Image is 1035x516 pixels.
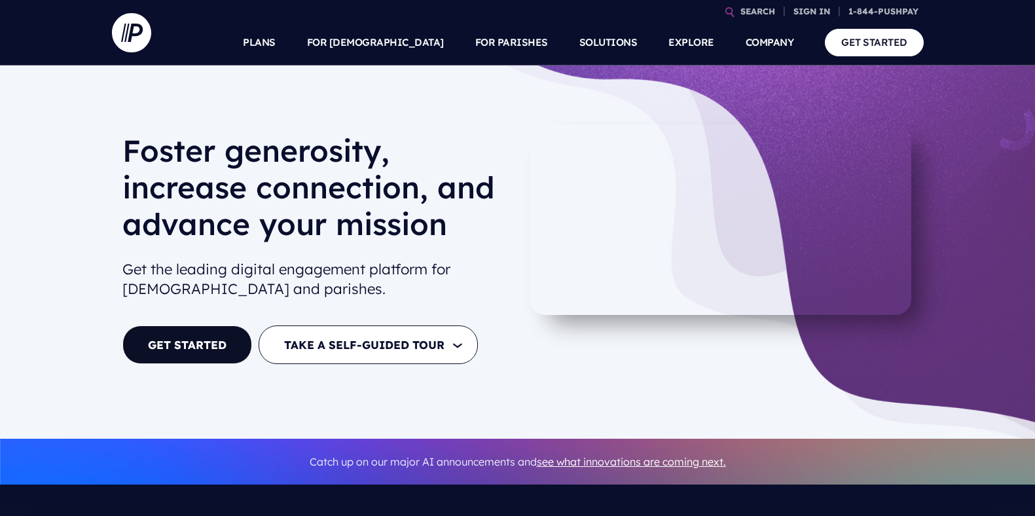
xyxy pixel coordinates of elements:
[243,20,276,65] a: PLANS
[825,29,924,56] a: GET STARTED
[122,254,507,305] h2: Get the leading digital engagement platform for [DEMOGRAPHIC_DATA] and parishes.
[668,20,714,65] a: EXPLORE
[122,447,913,477] p: Catch up on our major AI announcements and
[307,20,444,65] a: FOR [DEMOGRAPHIC_DATA]
[746,20,794,65] a: COMPANY
[579,20,638,65] a: SOLUTIONS
[122,325,252,364] a: GET STARTED
[122,132,507,253] h1: Foster generosity, increase connection, and advance your mission
[537,455,726,468] a: see what innovations are coming next.
[475,20,548,65] a: FOR PARISHES
[259,325,478,364] button: TAKE A SELF-GUIDED TOUR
